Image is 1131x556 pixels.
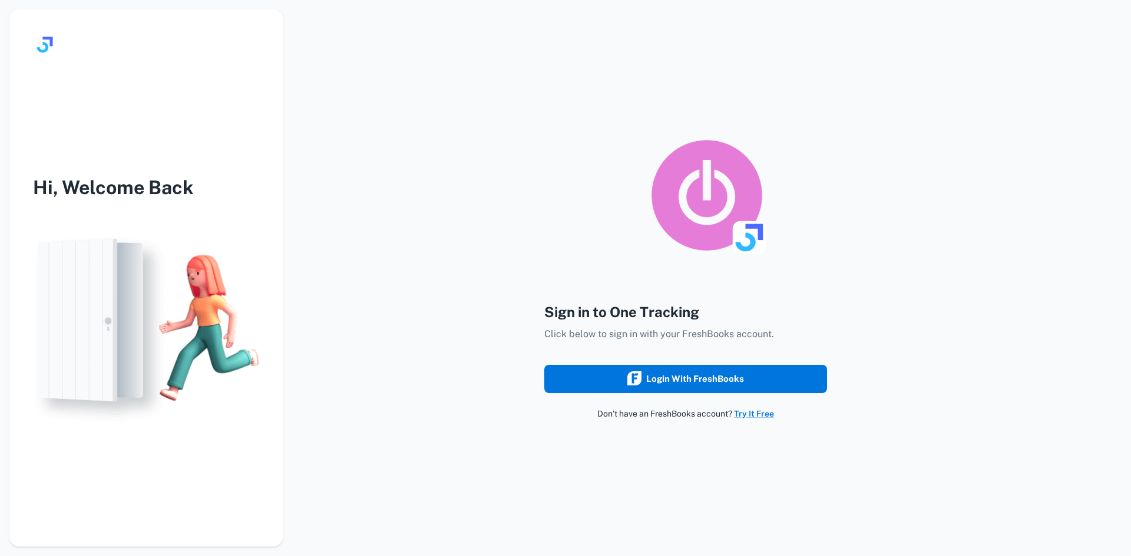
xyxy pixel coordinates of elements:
[33,33,57,56] img: logo.svg
[9,225,283,430] img: login
[544,301,827,322] h4: Sign in to One Tracking
[648,136,766,254] img: logo_toggl_syncing_app.png
[9,174,283,202] h3: Hi, Welcome Back
[544,407,827,420] p: Don’t have an FreshBooks account?
[544,327,827,341] p: Click below to sign in with your FreshBooks account.
[544,365,827,393] button: Login with FreshBooks
[627,371,744,387] div: Login with FreshBooks
[734,409,774,418] a: Try It Free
